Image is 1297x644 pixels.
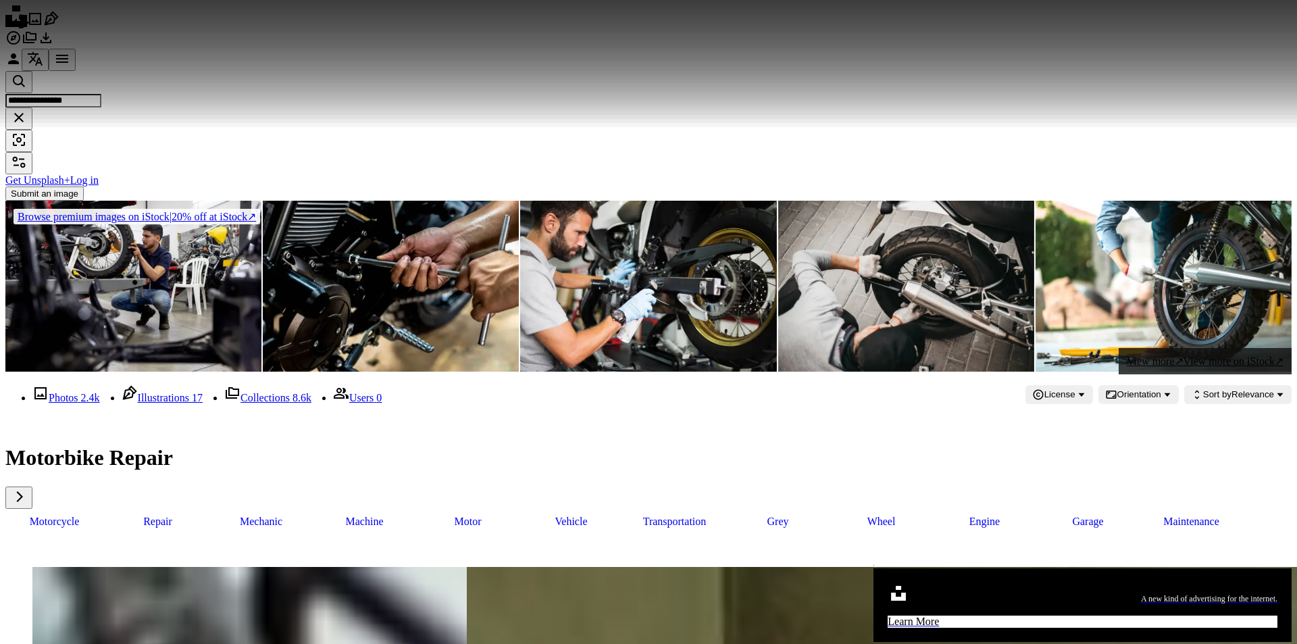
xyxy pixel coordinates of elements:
[5,201,261,372] img: Mechanic installing a wheel on a motorcycle at a repair shop
[224,392,311,403] a: Collections 8.6k
[1184,385,1292,404] button: Sort byRelevance
[888,583,909,604] img: file-1631306537910-2580a29a3cfcimage
[1039,509,1137,535] a: garage
[212,509,310,535] a: mechanic
[122,392,203,403] a: Illustrations 17
[5,57,22,69] a: Log in / Sign up
[32,392,100,403] a: Photos 2.4k
[522,509,620,535] a: vehicle
[888,616,1277,628] div: Learn More
[49,49,76,71] button: Menu
[43,18,59,29] a: Illustrations
[5,18,27,29] a: Home — Unsplash
[729,509,827,535] a: grey
[27,18,43,29] a: Photos
[70,174,99,186] a: Log in
[1117,389,1161,399] span: Orientation
[5,201,268,232] a: Browse premium images on iStock|20% off at iStock↗
[5,174,70,186] a: Get Unsplash+
[5,152,32,174] button: Filters
[22,36,38,48] a: Collections
[1184,355,1283,367] span: View more on iStock ↗
[419,509,517,535] a: motor
[333,392,382,403] a: Users 0
[778,201,1034,372] img: Garage mechanic working on motorcycle in China
[1025,385,1093,404] button: License
[263,201,519,372] img: People holding hand are repairing a motorcycle.
[315,509,413,535] a: machine
[18,211,172,222] span: Browse premium images on iStock |
[1142,509,1240,535] a: maintenance
[14,209,260,224] div: 20% off at iStock ↗
[1203,389,1231,399] span: Sort by
[38,36,54,48] a: Download History
[1127,355,1184,367] span: View more ↗
[5,509,103,535] a: motorcycle
[5,71,32,93] button: Search Unsplash
[520,201,776,372] img: At motorcycle servicess
[936,509,1034,535] a: engine
[5,130,32,152] button: Visual search
[5,445,1292,470] h1: Motorbike Repair
[5,487,32,509] button: scroll list to the right
[1044,389,1075,399] span: License
[5,187,84,201] button: Submit an image
[376,392,382,403] span: 0
[1098,385,1179,404] button: Orientation
[5,36,22,48] a: Explore
[1036,201,1292,372] img: Portrait of man mechanic in garage or workshop inspecting classic motorcycle during the maintenance.
[22,49,49,71] button: Language
[5,107,32,130] button: Clear
[873,556,1292,642] a: A new kind of advertising for the internet.Learn More
[81,392,100,403] span: 2.4k
[293,392,311,403] span: 8.6k
[626,509,723,535] a: transportation
[1119,348,1292,374] a: View more↗View more on iStock↗
[192,392,203,403] span: 17
[1203,389,1274,399] span: Relevance
[109,509,207,535] a: repair
[5,71,1292,152] form: Find visuals sitewide
[1141,593,1277,605] span: A new kind of advertising for the internet.
[832,509,930,535] a: wheel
